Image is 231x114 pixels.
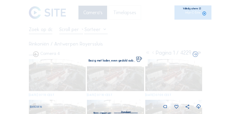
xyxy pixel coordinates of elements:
[88,59,135,62] span: Bezig met laden, even geduld aub...
[114,109,137,113] div: Standaard
[192,51,199,58] i: Back
[94,112,112,114] div: Neem stappen per:
[30,106,42,108] span: [DATE] 07:15
[32,51,39,58] i: Forward
[183,8,198,10] div: Volledig scherm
